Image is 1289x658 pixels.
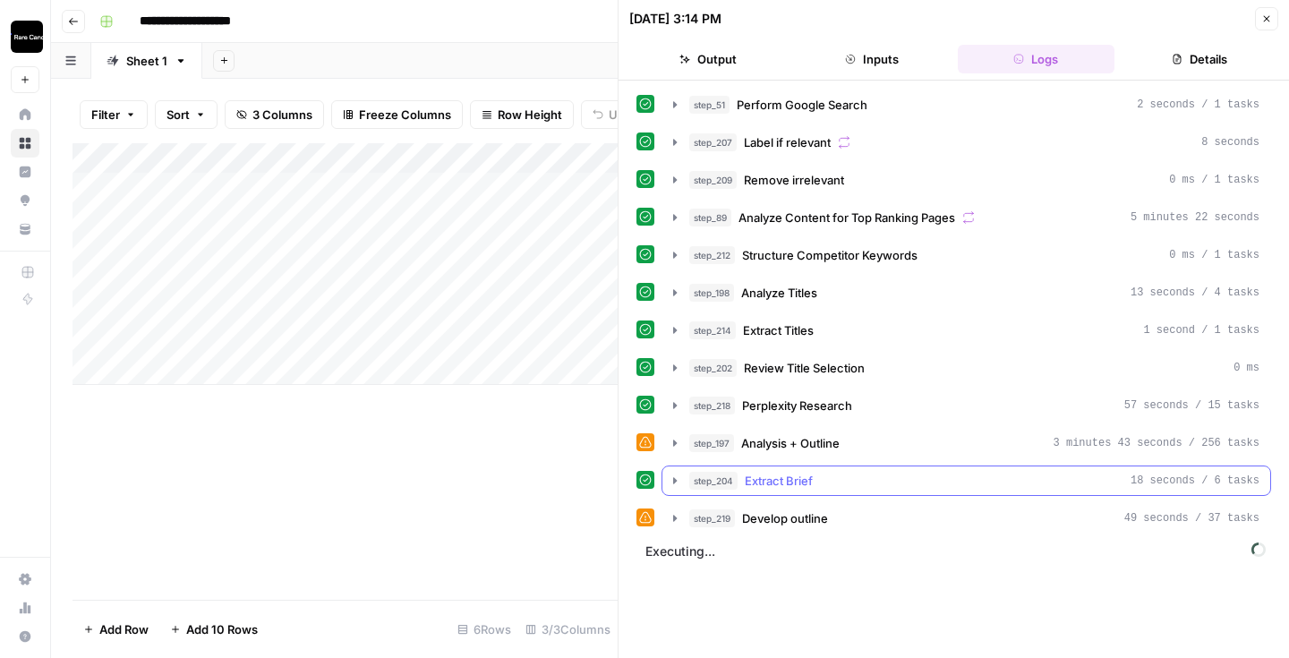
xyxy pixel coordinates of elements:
span: Add Row [99,620,149,638]
span: 13 seconds / 4 tasks [1131,285,1259,301]
a: Usage [11,594,39,622]
a: Your Data [11,215,39,244]
button: Workspace: Rare Candy [11,14,39,59]
span: step_219 [689,509,735,527]
div: [DATE] 3:14 PM [629,10,721,28]
button: 57 seconds / 15 tasks [662,391,1270,420]
span: step_197 [689,434,734,452]
span: step_207 [689,133,737,151]
span: 1 second / 1 tasks [1143,322,1259,338]
button: Freeze Columns [331,100,463,129]
span: Review Title Selection [744,359,865,377]
span: Sort [166,106,190,124]
span: step_202 [689,359,737,377]
a: Insights [11,158,39,186]
button: 1 second / 1 tasks [662,316,1270,345]
span: Extract Titles [743,321,814,339]
button: Sort [155,100,218,129]
button: Row Height [470,100,574,129]
button: Help + Support [11,622,39,651]
span: step_218 [689,397,735,414]
span: Extract Brief [745,472,813,490]
span: 49 seconds / 37 tasks [1124,510,1259,526]
span: Analyze Titles [741,284,817,302]
button: Logs [958,45,1114,73]
div: 6 Rows [450,615,518,644]
button: 18 seconds / 6 tasks [662,466,1270,495]
button: 3 Columns [225,100,324,129]
button: Add 10 Rows [159,615,269,644]
span: Add 10 Rows [186,620,258,638]
span: 2 seconds / 1 tasks [1137,97,1259,113]
span: Structure Competitor Keywords [742,246,918,264]
button: 5 minutes 22 seconds [662,203,1270,232]
button: Add Row [73,615,159,644]
button: Details [1122,45,1278,73]
span: 0 ms [1234,360,1259,376]
span: step_51 [689,96,730,114]
span: step_204 [689,472,738,490]
button: 0 ms / 1 tasks [662,166,1270,194]
a: Sheet 1 [91,43,202,79]
button: Output [629,45,786,73]
span: Label if relevant [744,133,831,151]
button: Undo [581,100,651,129]
button: 2 seconds / 1 tasks [662,90,1270,119]
img: Rare Candy Logo [11,21,43,53]
span: 3 Columns [252,106,312,124]
a: Browse [11,129,39,158]
button: 3 minutes 43 seconds / 256 tasks [662,429,1270,457]
span: Undo [609,106,639,124]
button: 13 seconds / 4 tasks [662,278,1270,307]
button: Filter [80,100,148,129]
span: 18 seconds / 6 tasks [1131,473,1259,489]
button: 8 seconds [662,128,1270,157]
span: step_209 [689,171,737,189]
button: 0 ms / 1 tasks [662,241,1270,269]
span: 8 seconds [1201,134,1259,150]
div: 3/3 Columns [518,615,618,644]
span: 0 ms / 1 tasks [1169,172,1259,188]
span: 0 ms / 1 tasks [1169,247,1259,263]
span: Analyze Content for Top Ranking Pages [738,209,955,226]
span: Develop outline [742,509,828,527]
span: step_212 [689,246,735,264]
span: step_89 [689,209,731,226]
span: Perform Google Search [737,96,867,114]
span: Filter [91,106,120,124]
a: Home [11,100,39,129]
span: 3 minutes 43 seconds / 256 tasks [1054,435,1259,451]
span: Perplexity Research [742,397,852,414]
a: Opportunities [11,186,39,215]
button: Inputs [793,45,950,73]
span: 57 seconds / 15 tasks [1124,397,1259,414]
div: Sheet 1 [126,52,167,70]
button: 0 ms [662,354,1270,382]
span: Freeze Columns [359,106,451,124]
span: step_198 [689,284,734,302]
button: 49 seconds / 37 tasks [662,504,1270,533]
span: step_214 [689,321,736,339]
span: Row Height [498,106,562,124]
span: Executing... [640,537,1271,566]
span: Remove irrelevant [744,171,844,189]
span: Analysis + Outline [741,434,840,452]
a: Settings [11,565,39,594]
span: 5 minutes 22 seconds [1131,209,1259,226]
